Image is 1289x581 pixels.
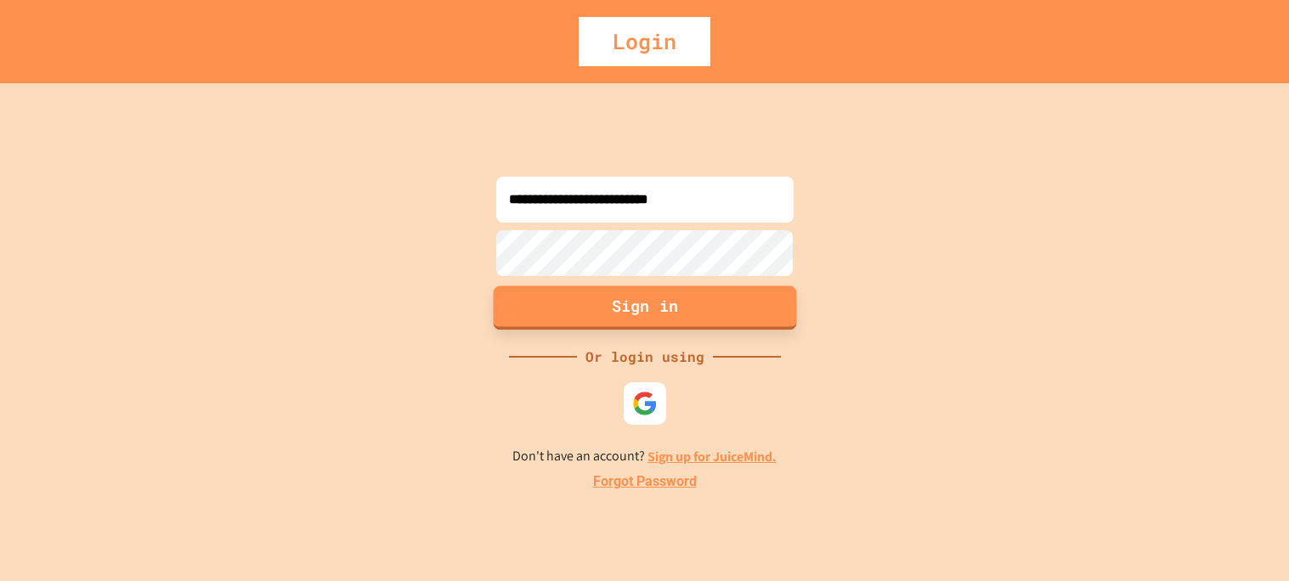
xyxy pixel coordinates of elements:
a: Forgot Password [593,471,697,492]
img: google-icon.svg [632,391,658,416]
div: Or login using [577,347,713,367]
p: Don't have an account? [512,446,777,467]
button: Sign in [493,285,796,330]
div: Login [579,17,710,66]
a: Sign up for JuiceMind. [647,448,777,465]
